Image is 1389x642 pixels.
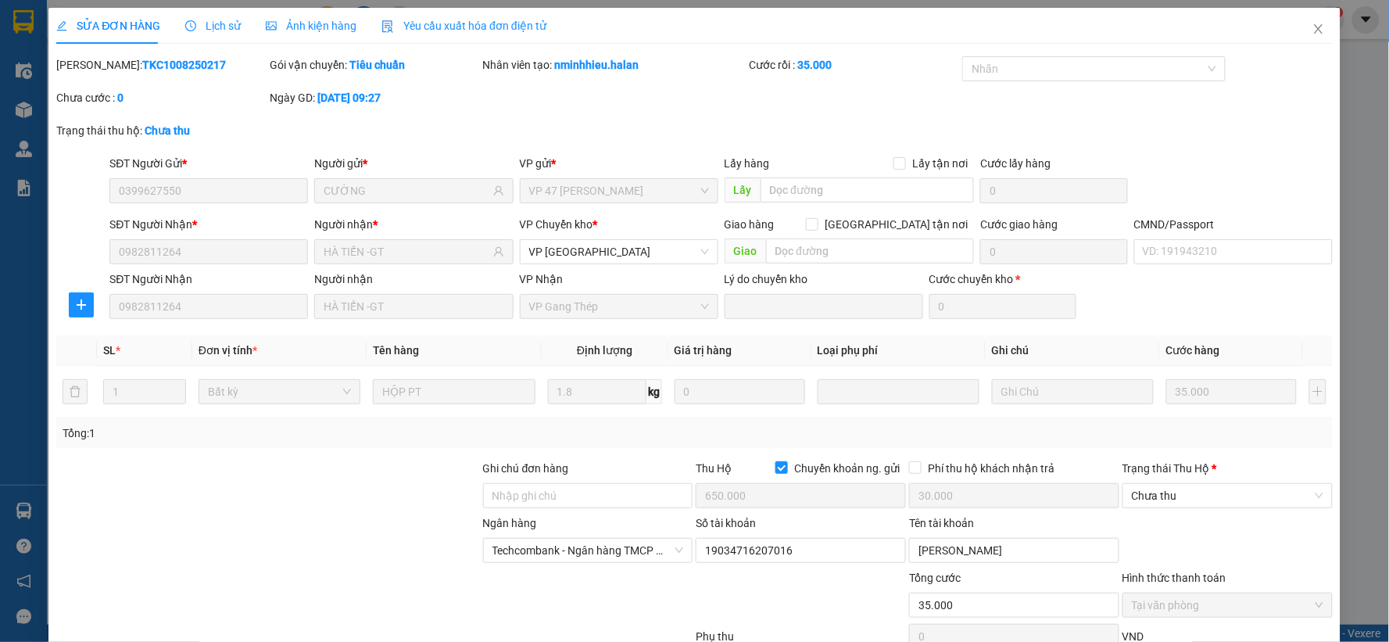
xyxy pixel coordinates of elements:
span: Lịch sử [185,20,241,32]
b: Tiêu chuẩn [349,59,405,71]
input: Ghi chú đơn hàng [483,483,693,508]
span: plus [70,299,93,311]
div: Cước chuyển kho [929,271,1077,288]
input: Tên tài khoản [909,538,1119,563]
span: Ảnh kiện hàng [266,20,356,32]
div: Cước rồi : [750,56,960,74]
input: Ghi Chú [992,379,1154,404]
span: Đơn vị tính [199,344,257,357]
span: VP Yên Bình [529,240,709,264]
div: Trạng thái Thu Hộ [1122,460,1333,477]
span: Chuyển khoản ng. gửi [788,460,906,477]
span: edit [56,20,67,31]
span: kg [646,379,662,404]
label: Ghi chú đơn hàng [483,462,569,475]
span: picture [266,20,277,31]
div: SĐT Người Nhận [109,271,308,288]
input: Số tài khoản [696,538,906,563]
b: GỬI : VP Gang Thép [20,106,210,132]
b: TKC1008250217 [142,59,226,71]
span: user [493,185,504,196]
span: Giao [725,239,766,264]
input: 0 [1166,379,1297,404]
th: Ghi chú [986,335,1160,366]
span: VP 47 Trần Khát Chân [529,179,709,203]
img: icon [381,20,394,33]
label: Cước lấy hàng [980,157,1051,170]
span: Yêu cầu xuất hóa đơn điện tử [381,20,546,32]
label: Ngân hàng [483,517,537,529]
button: plus [69,292,94,317]
div: VP gửi [520,155,718,172]
span: user [493,246,504,257]
b: Chưa thu [145,124,190,137]
label: Tên tài khoản [909,517,974,529]
span: SỬA ĐƠN HÀNG [56,20,160,32]
input: Cước lấy hàng [980,178,1128,203]
button: delete [63,379,88,404]
span: Tên hàng [373,344,419,357]
div: VP Nhận [520,271,718,288]
th: Loại phụ phí [811,335,986,366]
span: Thu Hộ [696,462,732,475]
b: 35.000 [798,59,832,71]
span: Giao hàng [725,218,775,231]
span: Techcombank - Ngân hàng TMCP Kỹ thương Việt Nam [492,539,684,562]
span: VP Gang Thép [529,295,709,318]
li: 271 - [PERSON_NAME] - [GEOGRAPHIC_DATA] - [GEOGRAPHIC_DATA] [146,38,653,58]
input: Dọc đường [761,178,975,203]
span: VP Chuyển kho [520,218,593,231]
span: close [1312,23,1325,35]
span: Định lượng [577,344,632,357]
input: VD: Bàn, Ghế [373,379,535,404]
div: Nhân viên tạo: [483,56,746,74]
label: Số tài khoản [696,517,756,529]
span: SL [103,344,116,357]
div: Lý do chuyển kho [725,271,923,288]
b: 0 [117,91,124,104]
label: Hình thức thanh toán [1122,572,1226,584]
span: Chưa thu [1132,484,1323,508]
span: Tại văn phòng [1132,594,1323,617]
img: logo.jpg [20,20,137,98]
button: Close [1297,8,1341,52]
div: SĐT Người Nhận [109,216,308,233]
b: [DATE] 09:27 [317,91,381,104]
input: 0 [675,379,805,404]
div: Người nhận [314,216,513,233]
span: Lấy tận nơi [906,155,974,172]
input: Tên người gửi [324,182,489,199]
b: nminhhieu.halan [555,59,639,71]
button: plus [1309,379,1326,404]
div: CMND/Passport [1134,216,1333,233]
span: Bất kỳ [208,380,351,403]
div: [PERSON_NAME]: [56,56,267,74]
div: Trạng thái thu hộ: [56,122,320,139]
div: Ngày GD: [270,89,480,106]
input: Dọc đường [766,239,975,264]
input: Cước giao hàng [980,239,1128,264]
input: Tên người nhận [324,243,489,260]
span: Phí thu hộ khách nhận trả [922,460,1061,477]
span: clock-circle [185,20,196,31]
div: Chưa cước : [56,89,267,106]
div: Người nhận [314,271,513,288]
span: Cước hàng [1166,344,1220,357]
div: SĐT Người Gửi [109,155,308,172]
div: Tổng: 1 [63,425,536,442]
span: Tổng cước [909,572,961,584]
span: Lấy [725,178,761,203]
span: Giá trị hàng [675,344,732,357]
span: [GEOGRAPHIC_DATA] tận nơi [818,216,974,233]
div: Gói vận chuyển: [270,56,480,74]
div: Người gửi [314,155,513,172]
span: Lấy hàng [725,157,770,170]
label: Cước giao hàng [980,218,1058,231]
